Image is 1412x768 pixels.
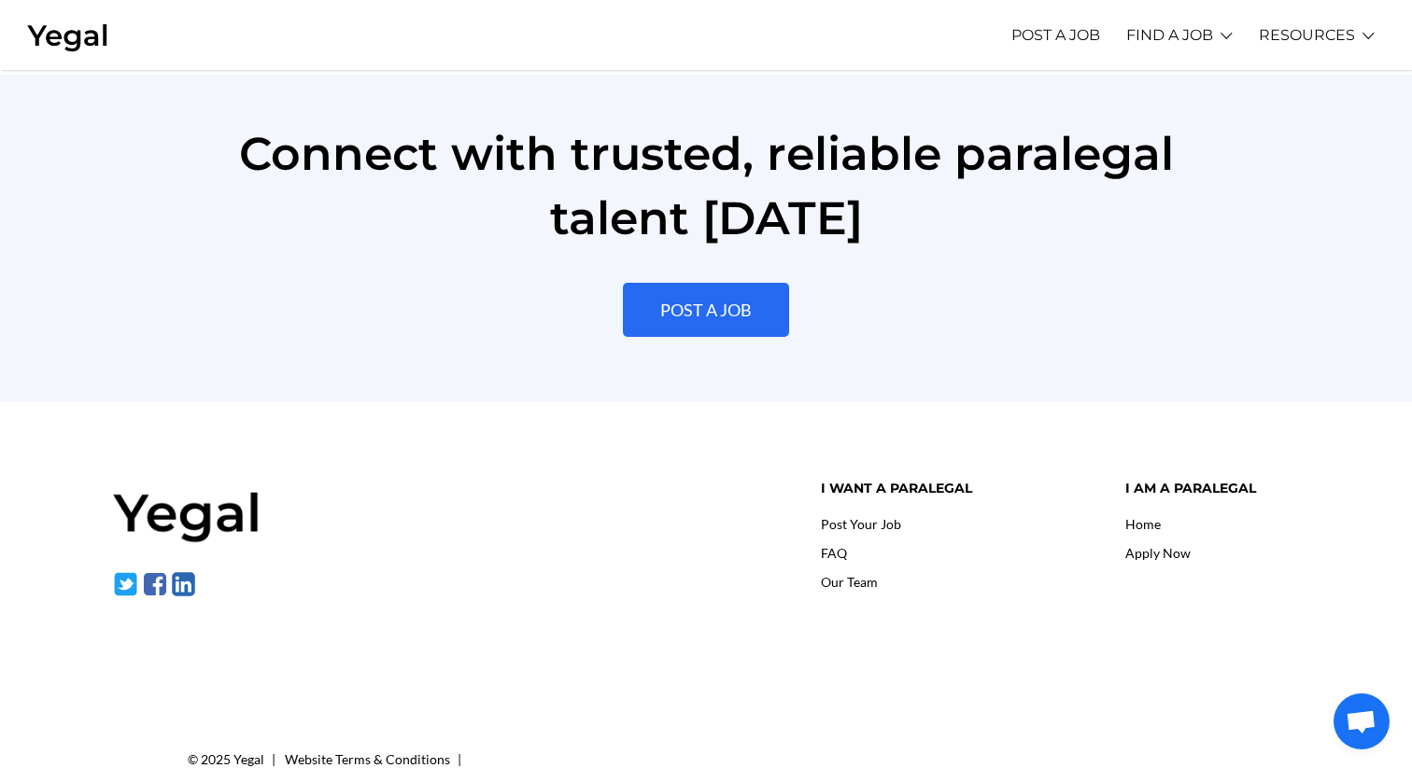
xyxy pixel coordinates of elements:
[183,121,1229,250] h3: Connect with trusted, reliable paralegal talent [DATE]
[113,571,139,597] img: twitter-1.svg
[821,574,878,590] a: Our Team
[1125,516,1161,532] a: Home
[1334,693,1390,749] a: Open chat
[285,751,450,767] a: Website Terms & Conditions
[142,571,168,597] img: facebook-1.svg
[171,571,197,597] img: linkedin-1.svg
[821,545,847,561] a: FAQ
[1011,9,1100,61] a: POST A JOB
[660,301,752,318] span: POST A JOB
[1125,545,1191,561] a: Apply Now
[1126,9,1213,61] a: FIND A JOB
[1125,481,1300,496] h4: I am a paralegal
[821,516,901,532] a: Post Your Job
[821,481,1096,496] h4: I want a paralegal
[1259,9,1355,61] a: RESOURCES
[623,283,789,337] a: POST A JOB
